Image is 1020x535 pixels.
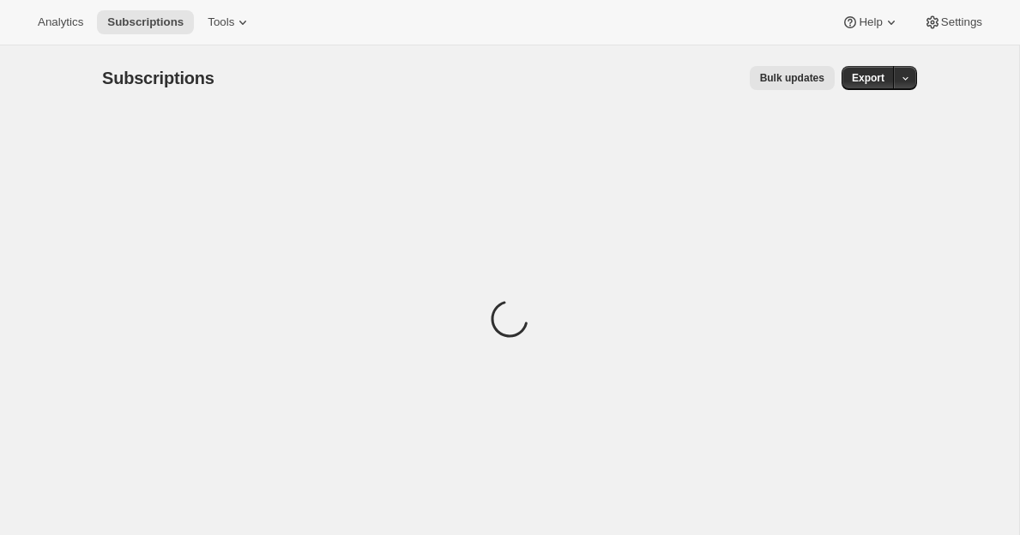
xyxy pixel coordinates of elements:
[760,71,824,85] span: Bulk updates
[859,15,882,29] span: Help
[914,10,993,34] button: Settings
[750,66,835,90] button: Bulk updates
[852,71,884,85] span: Export
[941,15,982,29] span: Settings
[97,10,194,34] button: Subscriptions
[842,66,895,90] button: Export
[27,10,94,34] button: Analytics
[38,15,83,29] span: Analytics
[102,69,214,87] span: Subscriptions
[208,15,234,29] span: Tools
[831,10,909,34] button: Help
[107,15,184,29] span: Subscriptions
[197,10,262,34] button: Tools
